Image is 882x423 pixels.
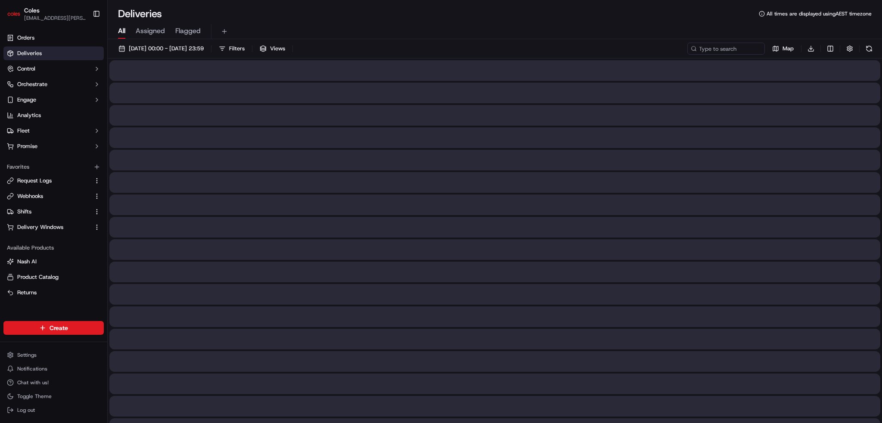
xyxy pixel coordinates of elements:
[17,273,59,281] span: Product Catalog
[3,77,104,91] button: Orchestrate
[17,407,35,414] span: Log out
[17,80,47,88] span: Orchestrate
[136,26,165,36] span: Assigned
[3,46,104,60] a: Deliveries
[3,377,104,389] button: Chat with us!
[17,223,63,231] span: Delivery Windows
[3,241,104,255] div: Available Products
[3,404,104,416] button: Log out
[3,139,104,153] button: Promise
[3,286,104,299] button: Returns
[7,258,100,266] a: Nash AI
[17,65,35,73] span: Control
[3,160,104,174] div: Favorites
[767,10,872,17] span: All times are displayed using AEST timezone
[863,43,875,55] button: Refresh
[50,324,68,332] span: Create
[3,124,104,138] button: Fleet
[17,365,47,372] span: Notifications
[215,43,248,55] button: Filters
[229,45,245,52] span: Filters
[270,45,285,52] span: Views
[17,142,37,150] span: Promise
[3,349,104,361] button: Settings
[768,43,798,55] button: Map
[17,177,52,185] span: Request Logs
[3,321,104,335] button: Create
[3,363,104,375] button: Notifications
[3,205,104,219] button: Shifts
[7,7,21,21] img: Coles
[3,220,104,234] button: Delivery Windows
[3,31,104,45] a: Orders
[3,62,104,76] button: Control
[3,390,104,402] button: Toggle Theme
[17,258,37,266] span: Nash AI
[129,45,204,52] span: [DATE] 00:00 - [DATE] 23:59
[17,111,41,119] span: Analytics
[7,289,100,296] a: Returns
[7,177,90,185] a: Request Logs
[783,45,794,52] span: Map
[175,26,201,36] span: Flagged
[115,43,208,55] button: [DATE] 00:00 - [DATE] 23:59
[3,93,104,107] button: Engage
[17,208,31,216] span: Shifts
[17,34,34,42] span: Orders
[7,192,90,200] a: Webhooks
[3,255,104,269] button: Nash AI
[17,393,52,400] span: Toggle Theme
[118,7,162,21] h1: Deliveries
[3,174,104,188] button: Request Logs
[17,289,37,296] span: Returns
[3,270,104,284] button: Product Catalog
[7,223,90,231] a: Delivery Windows
[256,43,289,55] button: Views
[3,189,104,203] button: Webhooks
[17,192,43,200] span: Webhooks
[17,352,37,358] span: Settings
[3,3,89,24] button: ColesColes[EMAIL_ADDRESS][PERSON_NAME][PERSON_NAME][DOMAIN_NAME]
[3,108,104,122] a: Analytics
[24,15,86,22] button: [EMAIL_ADDRESS][PERSON_NAME][PERSON_NAME][DOMAIN_NAME]
[24,6,40,15] button: Coles
[687,43,765,55] input: Type to search
[7,208,90,216] a: Shifts
[7,273,100,281] a: Product Catalog
[17,49,42,57] span: Deliveries
[17,96,36,104] span: Engage
[17,127,30,135] span: Fleet
[17,379,49,386] span: Chat with us!
[118,26,125,36] span: All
